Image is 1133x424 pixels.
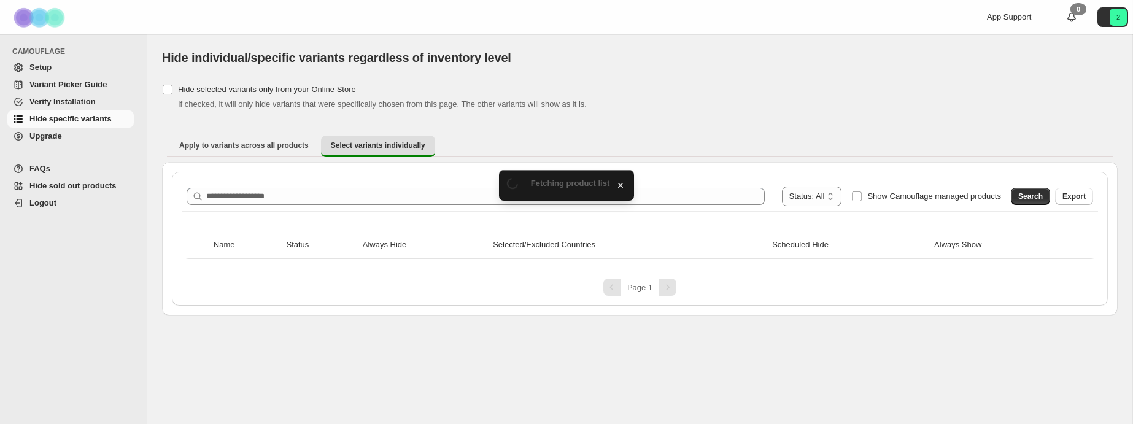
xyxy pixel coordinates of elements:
a: FAQs [7,160,134,177]
span: Hide sold out products [29,181,117,190]
span: Setup [29,63,52,72]
span: If checked, it will only hide variants that were specifically chosen from this page. The other va... [178,99,587,109]
th: Name [210,231,283,259]
span: Hide individual/specific variants regardless of inventory level [162,51,511,64]
span: Hide specific variants [29,114,112,123]
span: Hide selected variants only from your Online Store [178,85,356,94]
th: Always Show [930,231,1070,259]
span: Select variants individually [331,141,425,150]
a: Hide sold out products [7,177,134,195]
div: 0 [1070,3,1086,15]
span: Apply to variants across all products [179,141,309,150]
nav: Pagination [182,279,1098,296]
a: Verify Installation [7,93,134,110]
a: Variant Picker Guide [7,76,134,93]
span: Page 1 [627,283,652,292]
span: Avatar with initials 2 [1110,9,1127,26]
th: Always Hide [359,231,489,259]
span: App Support [987,12,1031,21]
a: Upgrade [7,128,134,145]
span: Logout [29,198,56,207]
div: Select variants individually [162,162,1118,315]
a: Logout [7,195,134,212]
a: Setup [7,59,134,76]
button: Select variants individually [321,136,435,157]
span: CAMOUFLAGE [12,47,139,56]
span: Show Camouflage managed products [867,191,1001,201]
img: Camouflage [10,1,71,34]
a: 0 [1065,11,1078,23]
th: Selected/Excluded Countries [489,231,768,259]
text: 2 [1116,13,1120,21]
button: Export [1055,188,1093,205]
a: Hide specific variants [7,110,134,128]
button: Avatar with initials 2 [1097,7,1128,27]
span: Verify Installation [29,97,96,106]
span: Upgrade [29,131,62,141]
span: Variant Picker Guide [29,80,107,89]
span: Export [1062,191,1086,201]
span: Search [1018,191,1043,201]
span: FAQs [29,164,50,173]
button: Apply to variants across all products [169,136,319,155]
th: Status [282,231,358,259]
th: Scheduled Hide [768,231,930,259]
span: Fetching product list [531,179,610,188]
button: Search [1011,188,1050,205]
